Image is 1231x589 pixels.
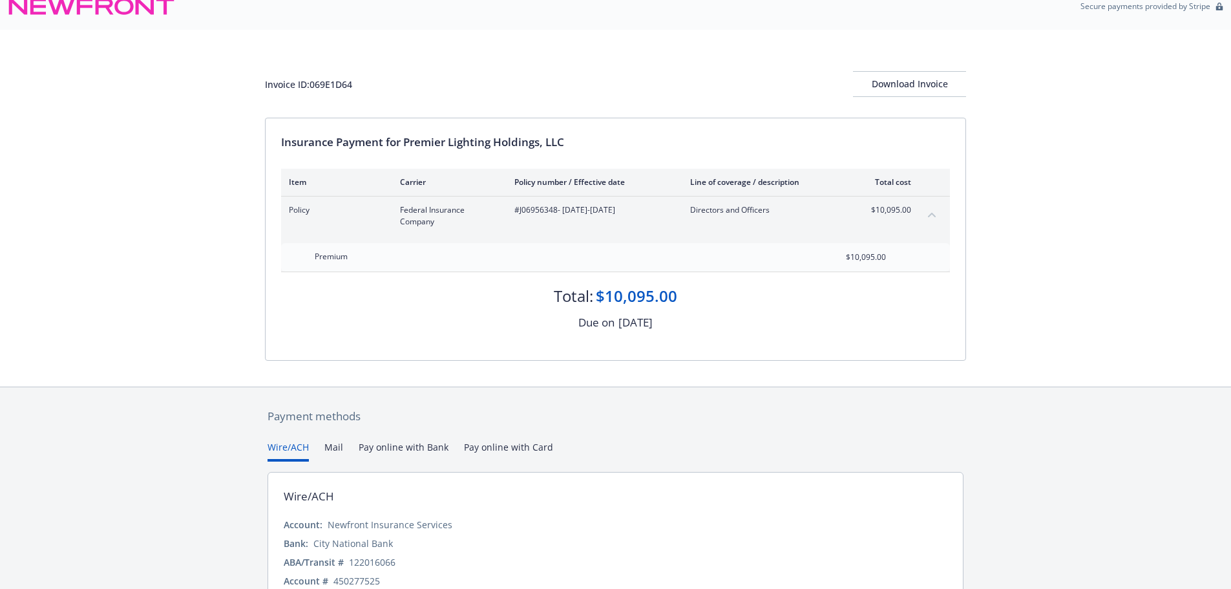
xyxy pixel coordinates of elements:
div: Line of coverage / description [690,177,842,187]
button: collapse content [921,204,942,225]
div: Carrier [400,177,494,187]
span: #J06956348 - [DATE]-[DATE] [514,204,669,216]
input: 0.00 [810,248,894,267]
span: $10,095.00 [863,204,911,216]
div: Total: [554,285,593,307]
div: Account: [284,518,322,531]
div: 450277525 [333,574,380,588]
span: Premium [315,251,348,262]
button: Wire/ACH [268,440,309,462]
div: 122016066 [349,555,395,569]
div: Due on [578,314,615,331]
div: Insurance Payment for Premier Lighting Holdings, LLC [281,134,950,151]
div: Account # [284,574,328,588]
span: Directors and Officers [690,204,842,216]
div: Download Invoice [853,72,966,96]
div: Payment methods [268,408,963,425]
button: Pay online with Card [464,440,553,462]
div: City National Bank [313,537,393,550]
button: Pay online with Bank [359,440,448,462]
span: Federal Insurance Company [400,204,494,228]
div: $10,095.00 [596,285,677,307]
div: Newfront Insurance Services [328,518,452,531]
div: PolicyFederal Insurance Company#J06956348- [DATE]-[DATE]Directors and Officers$10,095.00collapse ... [281,197,950,235]
p: Secure payments provided by Stripe [1080,1,1210,12]
div: [DATE] [618,314,653,331]
div: Invoice ID: 069E1D64 [265,78,352,91]
div: Total cost [863,177,911,187]
button: Mail [324,440,343,462]
button: Download Invoice [853,71,966,97]
div: Item [289,177,379,187]
div: Bank: [284,537,308,550]
div: ABA/Transit # [284,555,344,569]
div: Policy number / Effective date [514,177,669,187]
div: Wire/ACH [284,488,334,505]
span: Policy [289,204,379,216]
